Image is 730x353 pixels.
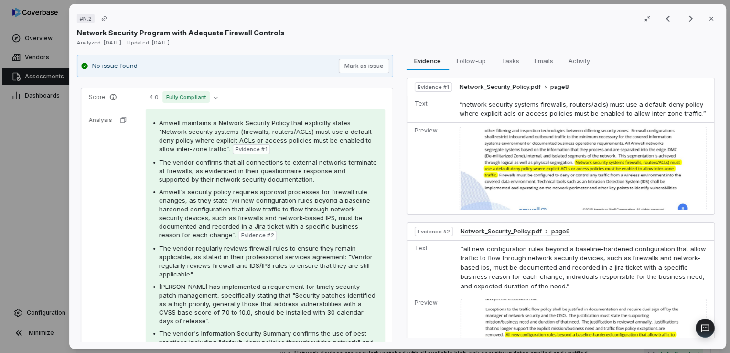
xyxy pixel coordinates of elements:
[460,83,569,91] button: Network_Security_Policy.pdfpage8
[461,228,542,235] span: Network_Security_Policy.pdf
[146,91,222,103] button: 4.0Fully Compliant
[461,245,706,290] span: “all new configuration rules beyond a baseline-hardened configuration that allow traffic to flow ...
[453,55,490,67] span: Follow-up
[338,59,389,73] button: Mark as issue
[159,283,376,325] span: [PERSON_NAME] has implemented a requirement for timely security patch management, specifically st...
[417,228,450,235] span: Evidence # 2
[77,28,285,38] p: Network Security Program with Adequate Firewall Controls
[159,244,373,278] span: The vendor regularly reviews firewall rules to ensure they remain applicable, as stated in their ...
[241,232,274,239] span: Evidence # 2
[80,15,92,22] span: # N.2
[461,228,570,236] button: Network_Security_Policy.pdfpage9
[417,83,449,91] span: Evidence # 1
[550,83,569,91] span: page 8
[127,39,170,46] span: Updated: [DATE]
[236,145,267,153] span: Evidence # 1
[530,55,557,67] span: Emails
[564,55,593,67] span: Activity
[410,55,445,67] span: Evidence
[159,119,375,153] span: Amwell maintains a Network Security Policy that explicitly states "Network security systems (fire...
[407,122,455,214] td: Preview
[159,188,373,239] span: Amwell's security policy requires approval processes for firewall rule changes, as they state "Al...
[159,158,377,183] span: The vendor confirms that all connections to external networks terminate at firewalls, as evidence...
[162,91,210,103] span: Fully Compliant
[460,100,706,118] span: “network security systems firewalls, routers/acls) must use a default-deny policy where explicit ...
[407,240,456,295] td: Text
[96,10,113,27] button: Copy link
[407,96,455,122] td: Text
[89,116,112,124] p: Analysis
[497,55,523,67] span: Tasks
[551,228,570,235] span: page 9
[460,83,541,91] span: Network_Security_Policy.pdf
[77,39,121,46] span: Analyzed: [DATE]
[681,13,700,24] button: Next result
[658,13,677,24] button: Previous result
[89,93,134,101] p: Score
[460,127,707,210] img: 8d4a097b04fc495bae6bf5ee21b87d74_original.jpg_w1200.jpg
[92,61,138,71] p: No issue found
